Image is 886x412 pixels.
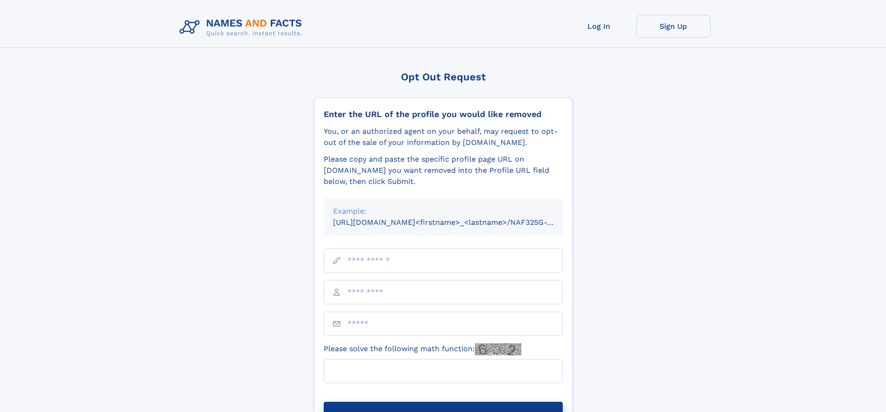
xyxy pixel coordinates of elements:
[314,71,573,83] div: Opt Out Request
[176,15,310,40] img: Logo Names and Facts
[333,206,553,217] div: Example:
[333,218,580,227] small: [URL][DOMAIN_NAME]<firstname>_<lastname>/NAF325G-xxxxxxxx
[636,15,711,38] a: Sign Up
[324,126,563,148] div: You, or an authorized agent on your behalf, may request to opt-out of the sale of your informatio...
[324,109,563,119] div: Enter the URL of the profile you would like removed
[562,15,636,38] a: Log In
[324,343,521,355] label: Please solve the following math function:
[324,154,563,187] div: Please copy and paste the specific profile page URL on [DOMAIN_NAME] you want removed into the Pr...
